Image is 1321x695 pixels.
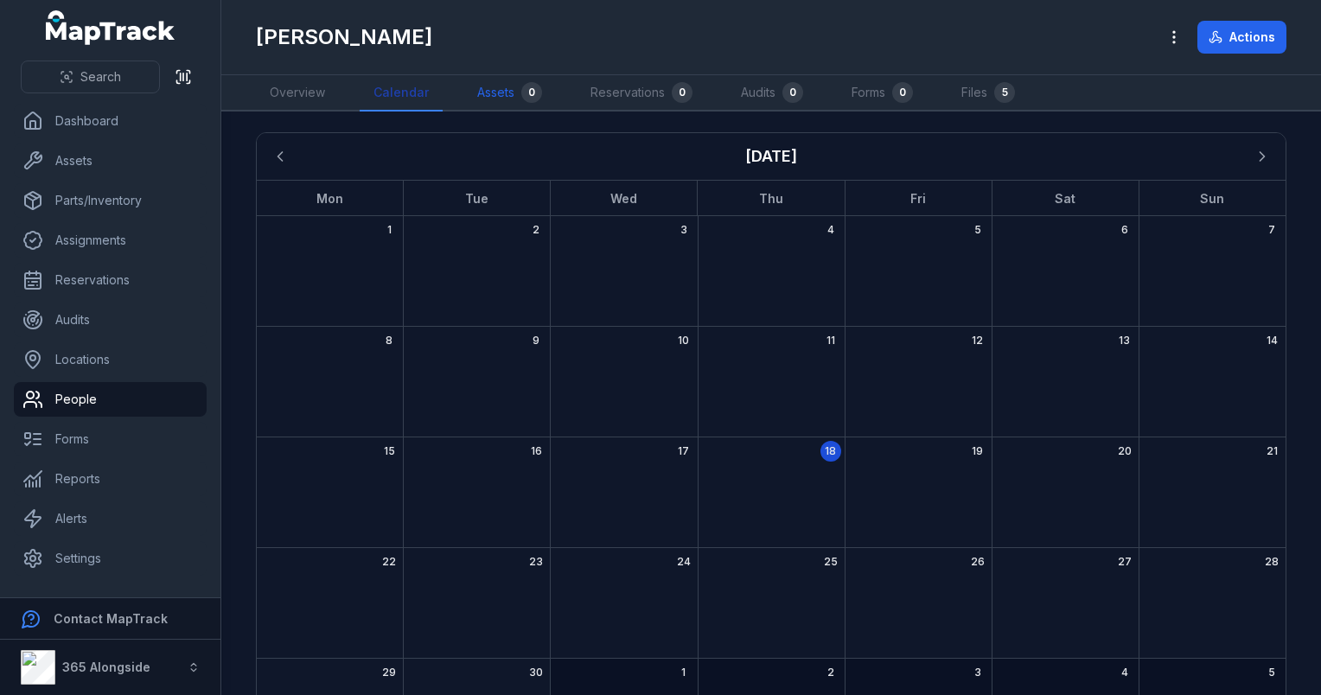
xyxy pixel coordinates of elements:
[264,140,297,173] button: Previous
[62,660,150,674] strong: 365 Alongside
[21,61,160,93] button: Search
[14,382,207,417] a: People
[610,191,637,206] strong: Wed
[14,263,207,297] a: Reservations
[14,223,207,258] a: Assignments
[382,555,396,569] span: 22
[727,75,817,112] a: Audits0
[1119,334,1130,347] span: 13
[745,144,797,169] h3: [DATE]
[972,444,983,458] span: 19
[577,75,706,112] a: Reservations0
[1265,555,1279,569] span: 28
[14,143,207,178] a: Assets
[387,223,392,237] span: 1
[256,23,432,51] h1: [PERSON_NAME]
[14,422,207,456] a: Forms
[759,191,783,206] strong: Thu
[14,541,207,576] a: Settings
[1246,140,1279,173] button: Next
[1268,666,1275,679] span: 5
[910,191,926,206] strong: Fri
[678,334,689,347] span: 10
[678,444,689,458] span: 17
[826,334,835,347] span: 11
[521,82,542,103] div: 0
[1267,444,1278,458] span: 21
[972,334,983,347] span: 12
[14,342,207,377] a: Locations
[14,462,207,496] a: Reports
[994,82,1015,103] div: 5
[681,666,686,679] span: 1
[46,10,175,45] a: MapTrack
[531,444,542,458] span: 16
[1055,191,1075,206] strong: Sat
[825,444,836,458] span: 18
[782,82,803,103] div: 0
[1121,223,1128,237] span: 6
[14,303,207,337] a: Audits
[838,75,927,112] a: Forms0
[1267,334,1278,347] span: 14
[14,183,207,218] a: Parts/Inventory
[1268,223,1275,237] span: 7
[948,75,1029,112] a: Files5
[1121,666,1128,679] span: 4
[529,666,543,679] span: 30
[465,191,488,206] strong: Tue
[974,223,981,237] span: 5
[529,555,543,569] span: 23
[672,82,692,103] div: 0
[382,666,396,679] span: 29
[463,75,556,112] a: Assets0
[971,555,985,569] span: 26
[256,75,339,112] a: Overview
[316,191,343,206] strong: Mon
[14,501,207,536] a: Alerts
[827,223,834,237] span: 4
[974,666,981,679] span: 3
[80,68,121,86] span: Search
[680,223,687,237] span: 3
[533,334,539,347] span: 9
[386,334,392,347] span: 8
[1200,191,1224,206] strong: Sun
[1118,555,1132,569] span: 27
[1118,444,1132,458] span: 20
[384,444,395,458] span: 15
[360,75,443,112] a: Calendar
[827,666,834,679] span: 2
[824,555,838,569] span: 25
[54,611,168,626] strong: Contact MapTrack
[533,223,539,237] span: 2
[677,555,691,569] span: 24
[1197,21,1286,54] button: Actions
[892,82,913,103] div: 0
[14,104,207,138] a: Dashboard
